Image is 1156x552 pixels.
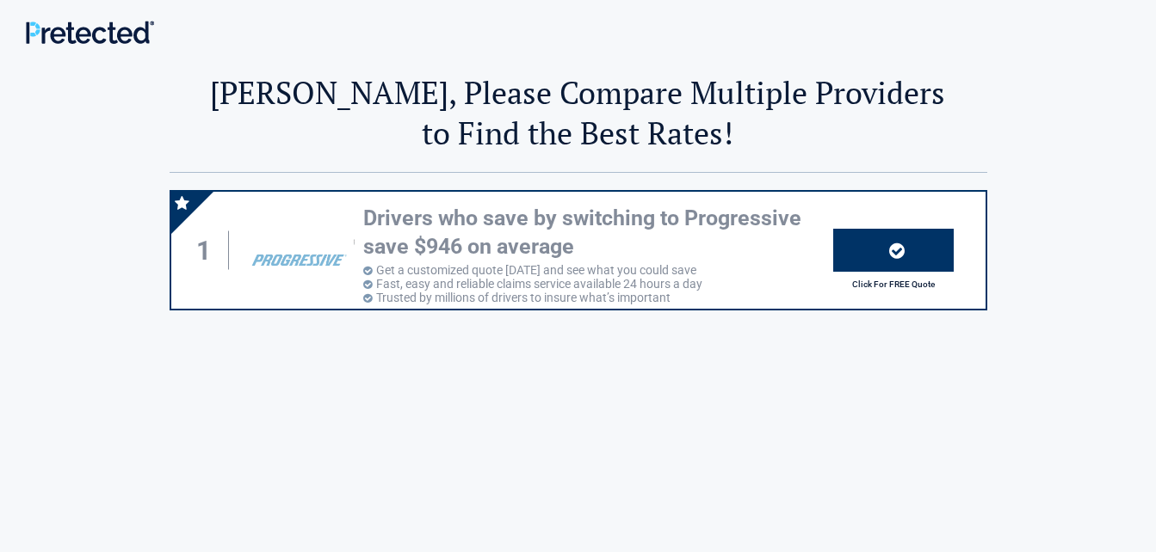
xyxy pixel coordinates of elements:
div: 1 [189,231,230,270]
h2: [PERSON_NAME], Please Compare Multiple Providers to Find the Best Rates! [170,72,987,153]
li: Get a customized quote [DATE] and see what you could save [363,263,833,277]
img: progressive's logo [244,224,354,277]
h2: Click For FREE Quote [833,279,954,289]
li: Fast, easy and reliable claims service available 24 hours a day [363,277,833,291]
h3: Drivers who save by switching to Progressive save $946 on average [363,205,833,261]
img: Main Logo [26,21,154,44]
li: Trusted by millions of drivers to insure what’s important [363,291,833,304]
